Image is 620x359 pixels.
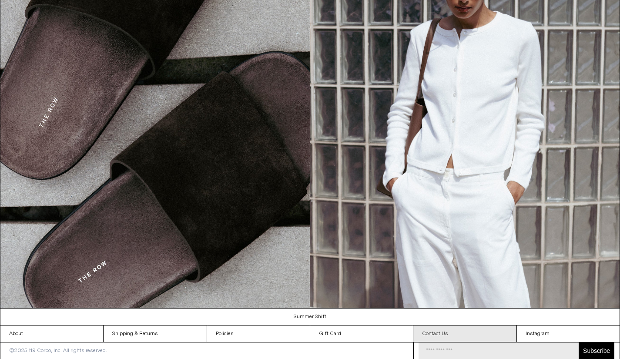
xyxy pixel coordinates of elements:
a: Policies [207,325,310,342]
a: Summer Shift [0,309,620,325]
a: Gift Card [310,325,413,342]
p: ©2025 119 Corbo, Inc. All rights reserved. [0,342,116,359]
a: Instagram [517,325,620,342]
a: Contact Us [413,325,516,342]
input: Email Address [419,342,579,359]
a: Shipping & Returns [104,325,206,342]
button: Subscribe [579,342,614,359]
a: About [0,325,103,342]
